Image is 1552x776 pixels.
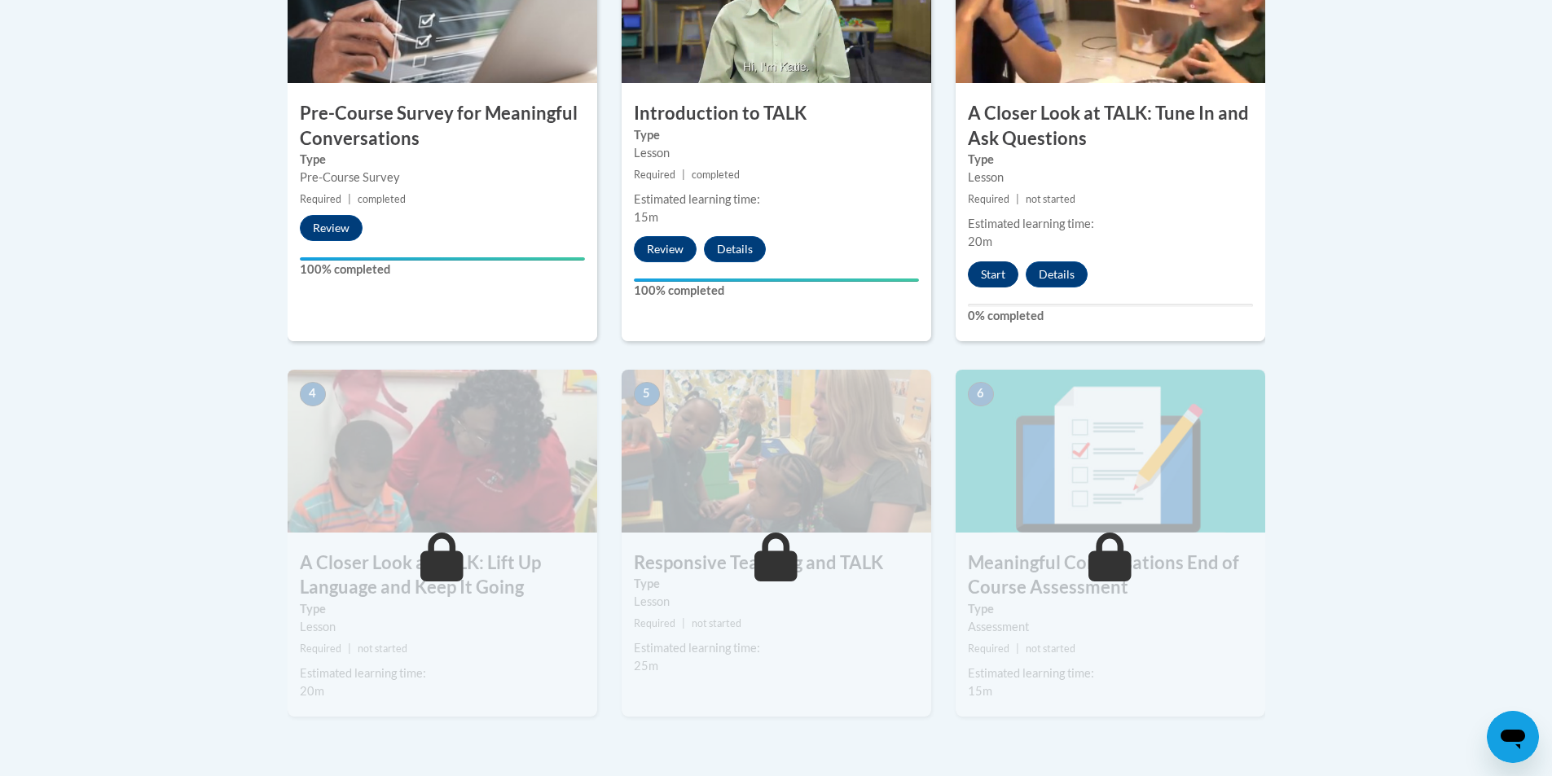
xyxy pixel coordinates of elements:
[300,193,341,205] span: Required
[968,642,1009,655] span: Required
[1026,642,1075,655] span: not started
[968,600,1253,618] label: Type
[348,193,351,205] span: |
[358,193,406,205] span: completed
[288,370,597,533] img: Course Image
[634,210,658,224] span: 15m
[348,642,351,655] span: |
[968,307,1253,325] label: 0% completed
[968,193,1009,205] span: Required
[968,215,1253,233] div: Estimated learning time:
[634,126,919,144] label: Type
[968,169,1253,186] div: Lesson
[1487,711,1539,763] iframe: Button to launch messaging window
[968,151,1253,169] label: Type
[634,191,919,208] div: Estimated learning time:
[288,550,597,601] h3: A Closer Look at TALK: Lift Up Language and Keep It Going
[634,575,919,593] label: Type
[956,370,1265,533] img: Course Image
[634,169,675,181] span: Required
[968,382,994,406] span: 6
[968,261,1018,287] button: Start
[1026,193,1075,205] span: not started
[704,236,766,262] button: Details
[1026,261,1088,287] button: Details
[300,382,326,406] span: 4
[622,370,931,533] img: Course Image
[956,550,1265,601] h3: Meaningful Conversations End of Course Assessment
[358,642,407,655] span: not started
[634,144,919,162] div: Lesson
[300,257,585,261] div: Your progress
[634,282,919,300] label: 100% completed
[692,169,740,181] span: completed
[288,101,597,151] h3: Pre-Course Survey for Meaningful Conversations
[634,593,919,611] div: Lesson
[300,215,363,241] button: Review
[300,151,585,169] label: Type
[622,101,931,126] h3: Introduction to TALK
[634,382,660,406] span: 5
[956,101,1265,151] h3: A Closer Look at TALK: Tune In and Ask Questions
[968,684,992,698] span: 15m
[300,169,585,186] div: Pre-Course Survey
[622,550,931,576] h3: Responsive Teaching and TALK
[682,169,685,181] span: |
[1016,642,1019,655] span: |
[1016,193,1019,205] span: |
[968,618,1253,636] div: Assessment
[634,236,697,262] button: Review
[300,600,585,618] label: Type
[300,664,585,682] div: Estimated learning time:
[300,261,585,278] label: 100% completed
[682,617,685,629] span: |
[968,664,1253,682] div: Estimated learning time:
[634,639,919,657] div: Estimated learning time:
[300,618,585,636] div: Lesson
[300,642,341,655] span: Required
[968,235,992,248] span: 20m
[634,659,658,673] span: 25m
[300,684,324,698] span: 20m
[634,617,675,629] span: Required
[692,617,741,629] span: not started
[634,278,919,282] div: Your progress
